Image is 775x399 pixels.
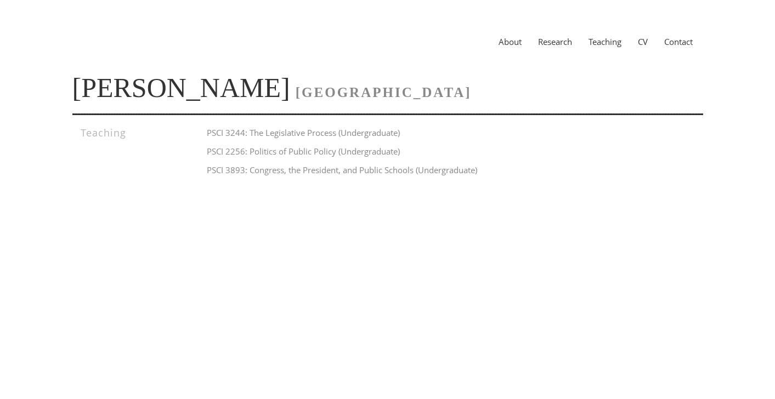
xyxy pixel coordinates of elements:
[207,163,680,176] h4: PSCI 3893: Congress, the President, and Public Schools (Undergraduate)
[656,36,701,47] a: Contact
[530,36,580,47] a: Research
[296,85,472,100] span: [GEOGRAPHIC_DATA]
[72,72,290,103] a: [PERSON_NAME]
[207,145,680,158] h4: PSCI 2256: Politics of Public Policy (Undergraduate)
[207,126,680,139] h4: PSCI 3244: The Legislative Process (Undergraduate)
[490,36,530,47] a: About
[81,126,176,139] h3: Teaching
[580,36,630,47] a: Teaching
[630,36,656,47] a: CV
